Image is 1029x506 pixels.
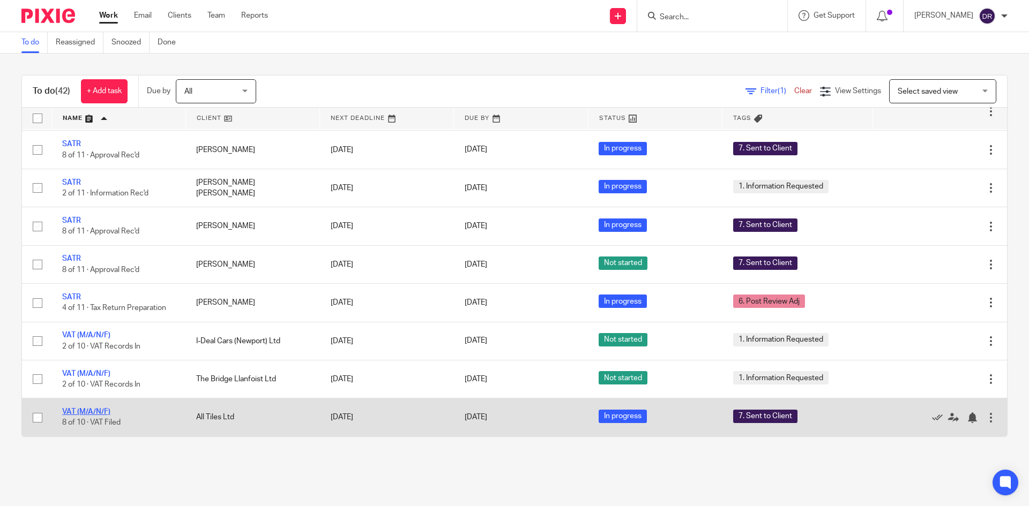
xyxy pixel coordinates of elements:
img: Pixie [21,9,75,23]
span: 4 of 11 · Tax Return Preparation [62,304,166,312]
a: VAT (M/A/N/F) [62,370,110,377]
a: Mark as done [932,412,948,422]
td: [DATE] [320,398,454,436]
a: Clients [168,10,191,21]
span: 2 of 10 · VAT Records In [62,343,140,350]
span: [DATE] [465,222,487,230]
span: 7. Sent to Client [733,256,797,270]
span: [DATE] [465,375,487,383]
a: Email [134,10,152,21]
span: 8 of 11 · Approval Rec'd [62,266,139,274]
span: All [184,88,192,95]
a: Snoozed [111,32,150,53]
span: 7. Sent to Client [733,410,797,423]
td: [DATE] [320,284,454,322]
td: [DATE] [320,169,454,207]
a: + Add task [81,79,128,103]
p: [PERSON_NAME] [914,10,973,21]
a: Work [99,10,118,21]
td: [PERSON_NAME] [185,131,319,169]
span: [DATE] [465,299,487,306]
img: svg%3E [979,7,996,25]
a: SATR [62,255,81,262]
a: SATR [62,179,81,186]
a: Reassigned [56,32,103,53]
span: In progress [599,218,647,232]
td: [DATE] [320,322,454,360]
span: 1. Information Requested [733,333,829,346]
td: [DATE] [320,245,454,283]
span: Select saved view [898,88,958,95]
a: SATR [62,293,81,301]
span: View Settings [835,87,881,95]
a: VAT (M/A/N/F) [62,331,110,339]
span: Get Support [814,12,855,19]
span: 7. Sent to Client [733,142,797,155]
span: 1. Information Requested [733,371,829,384]
span: 2 of 10 · VAT Records In [62,381,140,388]
span: [DATE] [465,261,487,268]
span: [DATE] [465,414,487,421]
td: [PERSON_NAME] [185,245,319,283]
td: I-Deal Cars (Newport) Ltd [185,322,319,360]
span: 8 of 11 · Approval Rec'd [62,228,139,236]
span: [DATE] [465,184,487,192]
span: 6. Post Review Adj [733,294,805,308]
h1: To do [33,86,70,97]
span: 7. Sent to Client [733,218,797,232]
span: In progress [599,294,647,308]
span: In progress [599,142,647,155]
span: (1) [778,87,786,95]
td: The Bridge Llanfoist Ltd [185,360,319,398]
td: [DATE] [320,131,454,169]
span: 2 of 11 · Information Rec'd [62,190,148,197]
span: Not started [599,256,647,270]
span: Tags [733,115,751,121]
span: 1. Information Requested [733,180,829,193]
span: Not started [599,333,647,346]
a: Done [158,32,184,53]
span: 8 of 10 · VAT Filed [62,419,121,427]
a: SATR [62,140,81,148]
span: (42) [55,87,70,95]
span: Not started [599,371,647,384]
a: Clear [794,87,812,95]
span: Filter [760,87,794,95]
td: [PERSON_NAME] [185,284,319,322]
td: All Tiles Ltd [185,398,319,436]
a: Reports [241,10,268,21]
td: [PERSON_NAME] [185,207,319,245]
a: VAT (M/A/N/F) [62,408,110,416]
span: [DATE] [465,337,487,345]
td: [DATE] [320,360,454,398]
a: SATR [62,217,81,224]
span: In progress [599,180,647,193]
a: To do [21,32,48,53]
a: Team [207,10,225,21]
span: [DATE] [465,146,487,154]
p: Due by [147,86,170,96]
td: [PERSON_NAME] [PERSON_NAME] [185,169,319,207]
input: Search [659,13,755,22]
span: 8 of 11 · Approval Rec'd [62,152,139,159]
span: In progress [599,410,647,423]
td: [DATE] [320,207,454,245]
